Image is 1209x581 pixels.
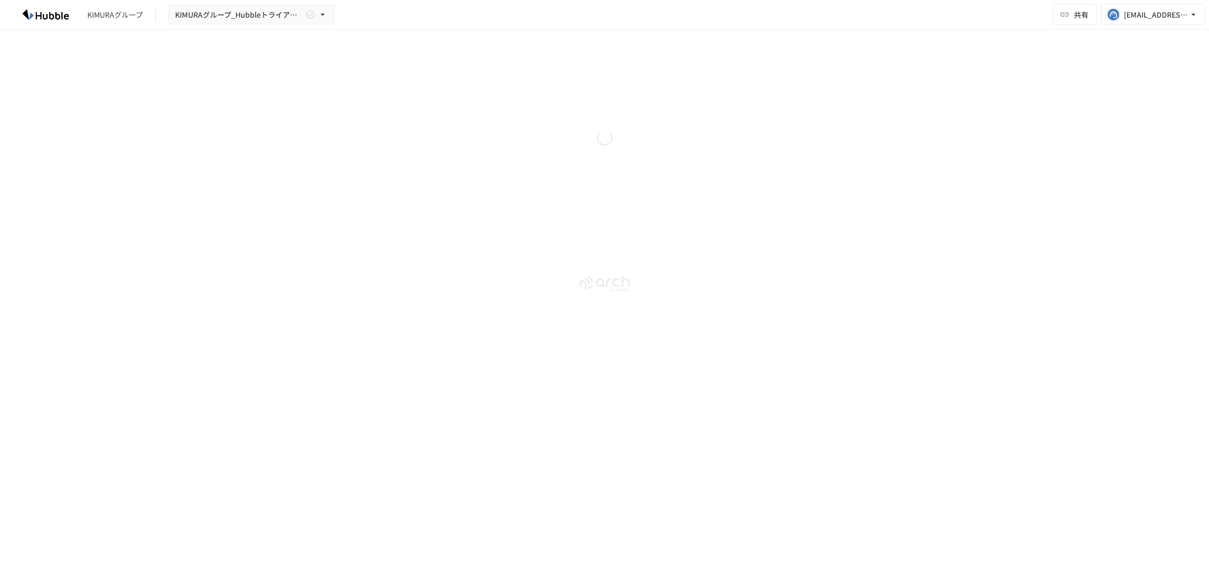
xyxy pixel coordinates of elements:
div: KIMURAグループ [87,9,143,20]
span: KIMURAグループ_Hubbleトライアル導入資料 [175,8,303,21]
button: [EMAIL_ADDRESS][DOMAIN_NAME] [1101,4,1205,25]
img: HzDRNkGCf7KYO4GfwKnzITak6oVsp5RHeZBEM1dQFiQ [12,6,79,23]
button: KIMURAグループ_Hubbleトライアル導入資料 [168,5,335,25]
span: 共有 [1074,9,1088,20]
div: [EMAIL_ADDRESS][DOMAIN_NAME] [1124,8,1188,21]
button: 共有 [1053,4,1097,25]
